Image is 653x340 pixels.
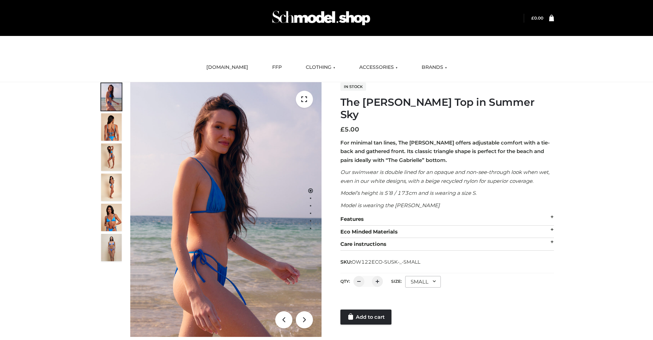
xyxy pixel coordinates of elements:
[101,234,122,261] img: SSVC.jpg
[270,4,373,32] img: Schmodel Admin 964
[340,258,421,266] span: SKU:
[416,60,452,75] a: BRANDS
[101,143,122,171] img: 4.Alex-top_CN-1-1-2.jpg
[130,82,322,337] img: 1.Alex-top_SS-1_4464b1e7-c2c9-4e4b-a62c-58381cd673c0 (1)
[101,83,122,111] img: 1.Alex-top_SS-1_4464b1e7-c2c9-4e4b-a62c-58381cd673c0-1.jpg
[340,83,366,91] span: In stock
[101,174,122,201] img: 3.Alex-top_CN-1-1-2.jpg
[531,15,543,21] a: £0.00
[340,226,554,238] div: Eco Minded Materials
[340,190,476,196] em: Model’s height is 5’8 / 173cm and is wearing a size S.
[340,310,391,325] a: Add to cart
[301,60,340,75] a: CLOTHING
[354,60,403,75] a: ACCESSORIES
[340,126,344,133] span: £
[405,276,441,288] div: SMALL
[340,202,440,209] em: Model is wearing the [PERSON_NAME]
[391,279,402,284] label: Size:
[340,238,554,251] div: Care instructions
[340,126,359,133] bdi: 5.00
[352,259,420,265] span: OW122ECO-SUSK-_-SMALL
[531,15,534,21] span: £
[101,113,122,141] img: 5.Alex-top_CN-1-1_1-1.jpg
[531,15,543,21] bdi: 0.00
[340,279,350,284] label: QTY:
[340,96,554,121] h1: The [PERSON_NAME] Top in Summer Sky
[340,213,554,226] div: Features
[267,60,287,75] a: FFP
[101,204,122,231] img: 2.Alex-top_CN-1-1-2.jpg
[201,60,253,75] a: [DOMAIN_NAME]
[340,169,549,184] em: Our swimwear is double lined for an opaque and non-see-through look when wet, even in our white d...
[340,139,550,163] strong: For minimal tan lines, The [PERSON_NAME] offers adjustable comfort with a tie-back and gathered f...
